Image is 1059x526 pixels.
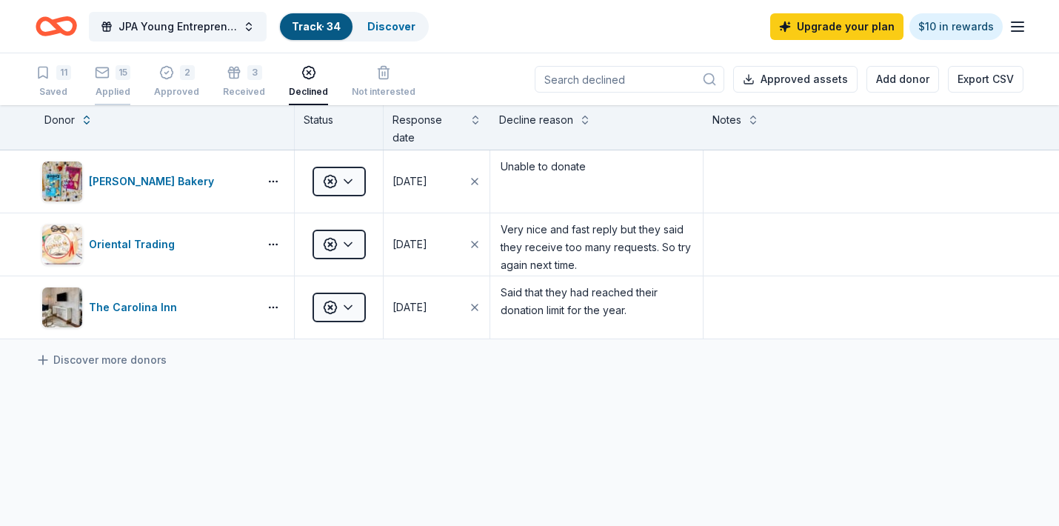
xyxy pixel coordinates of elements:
[499,111,573,129] div: Decline reason
[247,65,262,80] div: 3
[154,86,199,98] div: Approved
[384,150,490,213] button: [DATE]
[535,66,724,93] input: Search declined
[770,13,903,40] a: Upgrade your plan
[289,59,328,105] button: Declined
[89,173,220,190] div: [PERSON_NAME] Bakery
[116,65,130,80] div: 15
[95,59,130,105] button: 15Applied
[89,299,183,316] div: The Carolina Inn
[289,78,328,90] div: Declined
[41,224,253,265] button: Image for Oriental TradingOriental Trading
[392,299,427,316] div: [DATE]
[909,13,1003,40] a: $10 in rewards
[56,65,71,80] div: 11
[42,287,82,327] img: Image for The Carolina Inn
[712,111,741,129] div: Notes
[36,86,71,98] div: Saved
[89,12,267,41] button: JPA Young Entrepreneur’s Christmas Market
[292,20,341,33] a: Track· 34
[41,287,253,328] button: Image for The Carolina InnThe Carolina Inn
[352,59,415,105] button: Not interested
[42,224,82,264] img: Image for Oriental Trading
[392,111,464,147] div: Response date
[948,66,1023,93] button: Export CSV
[295,105,384,150] div: Status
[492,152,701,211] textarea: Unable to donate
[44,111,75,129] div: Donor
[866,66,939,93] button: Add donor
[392,173,427,190] div: [DATE]
[41,161,253,202] button: Image for Bobo's Bakery[PERSON_NAME] Bakery
[223,59,265,105] button: 3Received
[36,351,167,369] a: Discover more donors
[733,66,858,93] button: Approved assets
[492,215,701,274] textarea: Very nice and fast reply but they said they receive too many requests. So try again next time.
[42,162,82,202] img: Image for Bobo's Bakery
[384,276,490,339] button: [DATE]
[89,236,181,253] div: Oriental Trading
[223,86,265,98] div: Received
[367,20,415,33] a: Discover
[95,86,130,98] div: Applied
[180,65,195,80] div: 2
[392,236,427,253] div: [DATE]
[384,213,490,276] button: [DATE]
[492,278,701,337] textarea: Said that they had reached their donation limit for the year.
[352,86,415,98] div: Not interested
[36,9,77,44] a: Home
[278,12,429,41] button: Track· 34Discover
[118,18,237,36] span: JPA Young Entrepreneur’s Christmas Market
[36,59,71,105] button: 11Saved
[154,59,199,105] button: 2Approved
